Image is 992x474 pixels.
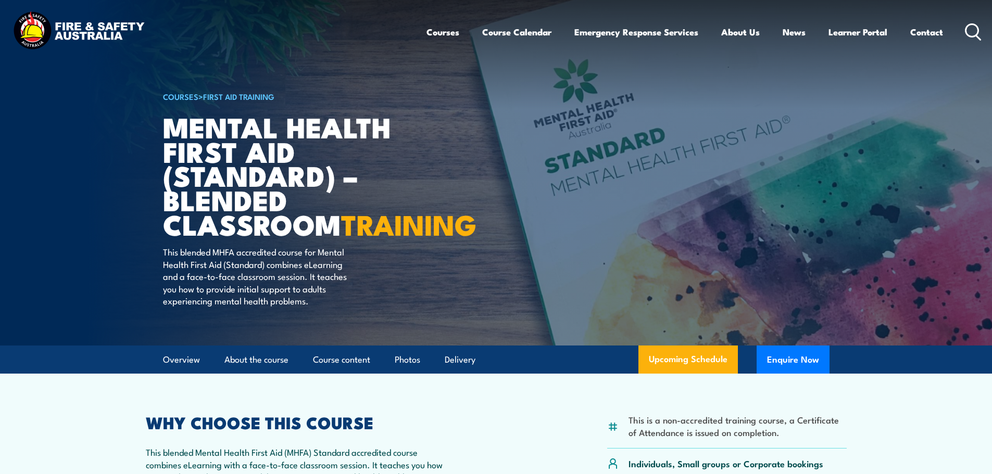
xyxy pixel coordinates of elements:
a: Course content [313,346,370,374]
h6: > [163,90,420,103]
a: First Aid Training [203,91,274,102]
p: This blended MHFA accredited course for Mental Health First Aid (Standard) combines eLearning and... [163,246,353,306]
a: Photos [395,346,420,374]
h1: Mental Health First Aid (Standard) – Blended Classroom [163,114,420,236]
a: COURSES [163,91,198,102]
a: Delivery [445,346,475,374]
a: Upcoming Schedule [638,345,738,374]
a: Emergency Response Services [574,18,698,46]
button: Enquire Now [757,345,830,374]
a: Courses [426,18,459,46]
a: Contact [910,18,943,46]
p: Individuals, Small groups or Corporate bookings [629,457,823,469]
a: About Us [721,18,760,46]
li: This is a non-accredited training course, a Certificate of Attendance is issued on completion. [629,414,847,438]
a: News [783,18,806,46]
strong: TRAINING [341,202,476,245]
a: About the course [224,346,288,374]
h2: WHY CHOOSE THIS COURSE [146,415,450,429]
a: Overview [163,346,200,374]
a: Course Calendar [482,18,551,46]
a: Learner Portal [828,18,887,46]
